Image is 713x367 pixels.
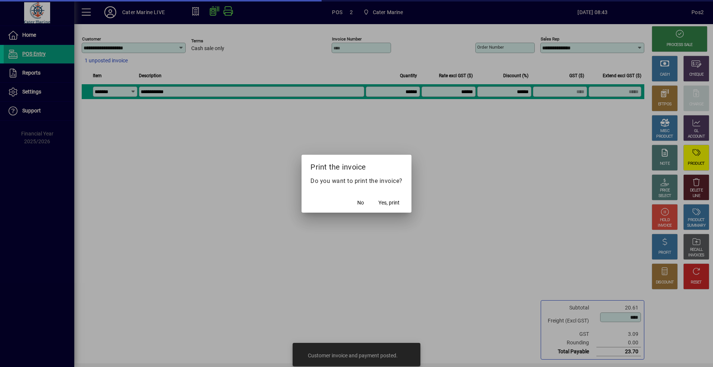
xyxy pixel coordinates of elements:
[357,199,364,207] span: No
[310,177,403,186] p: Do you want to print the invoice?
[378,199,400,207] span: Yes, print
[375,196,403,210] button: Yes, print
[302,155,411,176] h2: Print the invoice
[349,196,372,210] button: No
